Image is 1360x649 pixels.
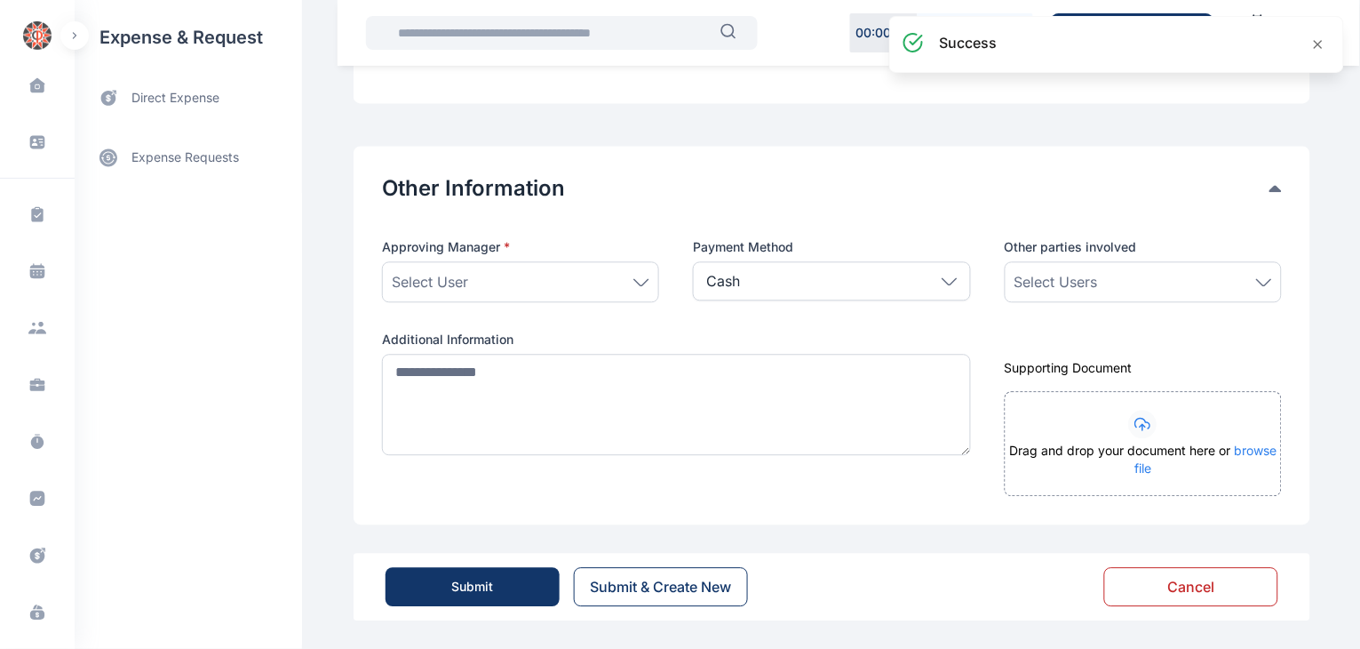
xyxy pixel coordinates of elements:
[75,75,302,122] a: direct expense
[392,271,468,292] span: Select User
[693,238,970,256] label: Payment Method
[452,578,494,596] div: Submit
[75,136,302,179] a: expense requests
[382,174,1269,203] button: Other Information
[382,331,971,349] label: Additional Information
[1014,271,1098,292] span: Select Users
[1104,567,1278,606] button: Cancel
[1005,238,1137,256] span: Other parties involved
[574,567,748,606] button: Submit & Create New
[1228,6,1288,60] a: Calendar
[386,567,560,606] button: Submit
[131,89,219,108] span: direct expense
[940,32,998,53] h3: success
[382,238,510,256] span: Approving Manager
[382,174,1282,203] div: Other Information
[706,270,740,292] p: Cash
[856,24,911,42] p: 00 : 00 : 00
[1005,359,1282,377] div: Supporting Document
[1006,442,1281,495] div: Drag and drop your document here or
[75,122,302,179] div: expense requests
